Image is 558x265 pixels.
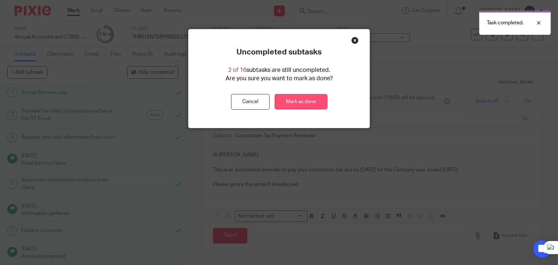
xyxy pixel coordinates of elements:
[275,94,327,110] a: Mark as done
[351,37,359,44] div: Close this dialog window
[228,67,246,73] span: 2 of 16
[226,74,333,83] p: Are you sure you want to mark as done?
[487,19,523,26] p: Task completed.
[228,66,330,74] p: subtasks are still uncompleted.
[231,94,270,110] button: Cancel
[236,48,322,57] p: Uncompleted subtasks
